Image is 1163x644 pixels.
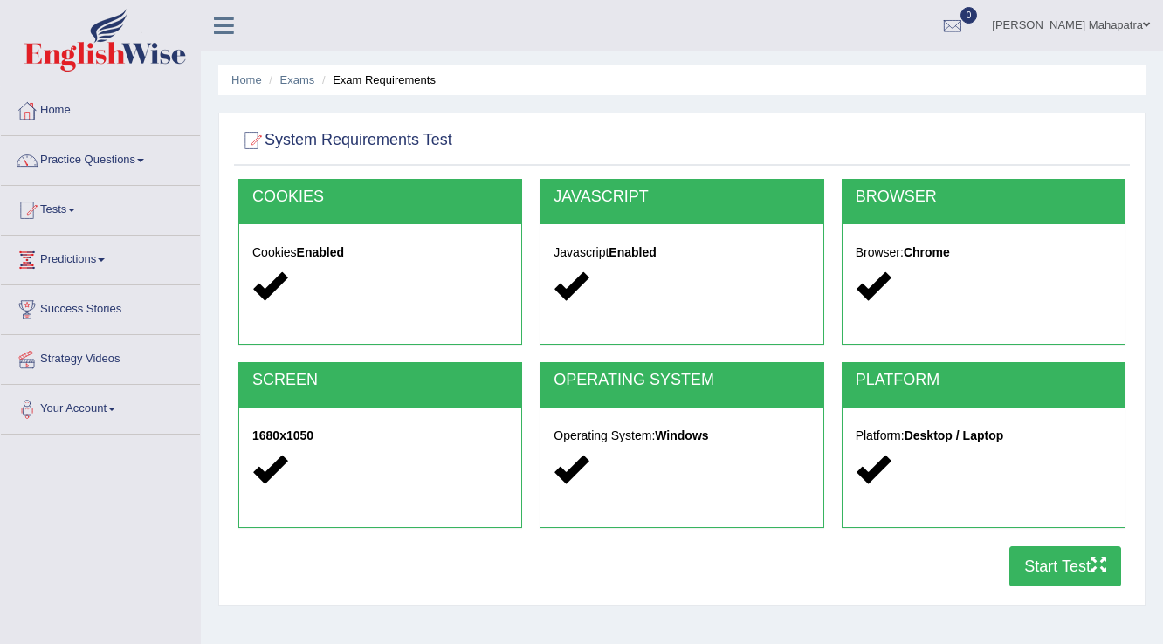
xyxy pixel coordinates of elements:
h5: Cookies [252,246,508,259]
a: Practice Questions [1,136,200,180]
h2: BROWSER [856,188,1111,206]
a: Home [1,86,200,130]
h2: PLATFORM [856,372,1111,389]
span: 0 [960,7,978,24]
a: Exams [280,73,315,86]
a: Your Account [1,385,200,428]
strong: Enabled [297,245,344,259]
li: Exam Requirements [318,72,436,88]
h2: OPERATING SYSTEM [554,372,809,389]
a: Predictions [1,236,200,279]
h2: JAVASCRIPT [554,188,809,206]
strong: Chrome [904,245,950,259]
h5: Operating System: [554,429,809,442]
strong: Desktop / Laptop [905,428,1004,442]
strong: Enabled [609,245,656,259]
h2: COOKIES [252,188,508,206]
button: Start Test [1009,546,1121,586]
h2: System Requirements Test [238,127,452,154]
h2: SCREEN [252,372,508,389]
strong: 1680x1050 [252,428,313,442]
a: Strategy Videos [1,335,200,379]
strong: Windows [655,428,708,442]
h5: Javascript [554,246,809,259]
a: Home [231,73,262,86]
h5: Platform: [856,429,1111,442]
a: Success Stories [1,285,200,329]
a: Tests [1,186,200,230]
h5: Browser: [856,246,1111,259]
